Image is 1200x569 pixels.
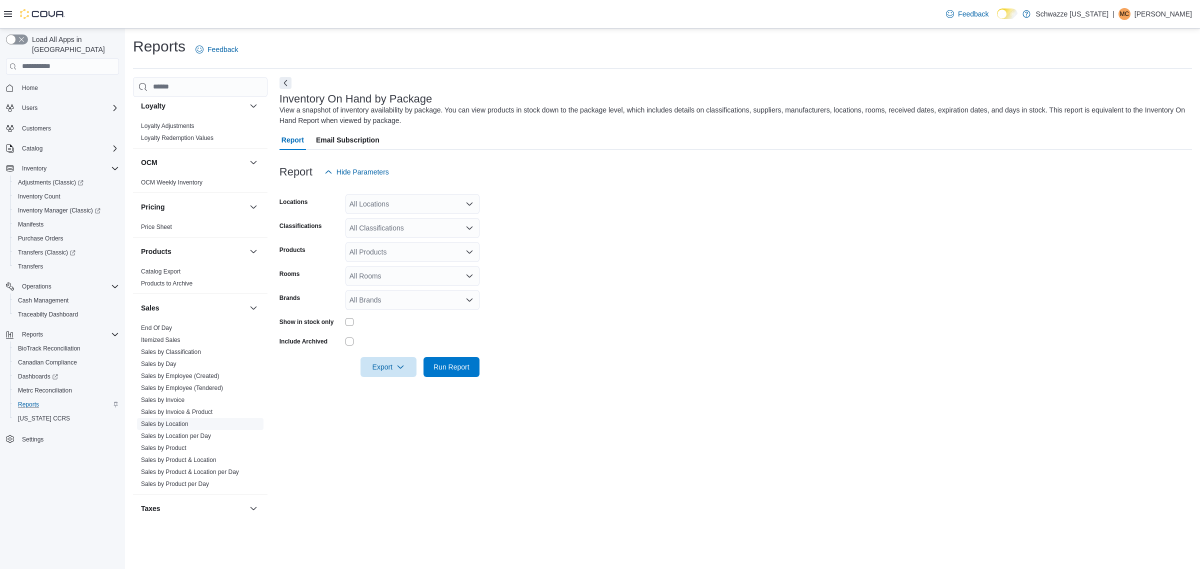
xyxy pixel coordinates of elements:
[141,202,245,212] button: Pricing
[14,218,47,230] a: Manifests
[141,268,180,275] a: Catalog Export
[141,134,213,141] a: Loyalty Redemption Values
[133,265,267,293] div: Products
[2,279,123,293] button: Operations
[14,384,76,396] a: Metrc Reconciliation
[18,102,41,114] button: Users
[14,308,82,320] a: Traceabilty Dashboard
[10,307,123,321] button: Traceabilty Dashboard
[18,358,77,366] span: Canadian Compliance
[141,157,245,167] button: OCM
[141,384,223,391] a: Sales by Employee (Tendered)
[18,142,46,154] button: Catalog
[247,156,259,168] button: OCM
[279,337,327,345] label: Include Archived
[6,76,119,472] nav: Complex example
[141,246,245,256] button: Products
[1112,8,1114,20] p: |
[14,260,119,272] span: Transfers
[141,396,184,403] a: Sales by Invoice
[133,176,267,192] div: OCM
[22,282,51,290] span: Operations
[10,189,123,203] button: Inventory Count
[336,167,389,177] span: Hide Parameters
[141,336,180,344] span: Itemized Sales
[1118,8,1130,20] div: Michael Cornelius
[141,360,176,368] span: Sales by Day
[14,342,119,354] span: BioTrack Reconciliation
[14,246,119,258] span: Transfers (Classic)
[18,162,50,174] button: Inventory
[141,324,172,331] a: End Of Day
[18,328,119,340] span: Reports
[18,122,55,134] a: Customers
[141,468,239,475] a: Sales by Product & Location per Day
[14,342,84,354] a: BioTrack Reconciliation
[247,502,259,514] button: Taxes
[133,36,185,56] h1: Reports
[141,408,212,416] span: Sales by Invoice & Product
[141,503,245,513] button: Taxes
[18,102,119,114] span: Users
[22,124,51,132] span: Customers
[10,231,123,245] button: Purchase Orders
[18,262,43,270] span: Transfers
[14,232,119,244] span: Purchase Orders
[141,420,188,427] a: Sales by Location
[141,280,192,287] a: Products to Archive
[141,267,180,275] span: Catalog Export
[141,432,211,439] a: Sales by Location per Day
[279,93,432,105] h3: Inventory On Hand by Package
[141,178,202,186] span: OCM Weekly Inventory
[18,122,119,134] span: Customers
[279,198,308,206] label: Locations
[18,206,100,214] span: Inventory Manager (Classic)
[18,178,83,186] span: Adjustments (Classic)
[14,370,119,382] span: Dashboards
[997,8,1018,19] input: Dark Mode
[133,522,267,550] div: Taxes
[141,122,194,129] a: Loyalty Adjustments
[14,204,119,216] span: Inventory Manager (Classic)
[2,121,123,135] button: Customers
[141,372,219,379] a: Sales by Employee (Created)
[14,398,43,410] a: Reports
[141,480,209,487] a: Sales by Product per Day
[14,190,119,202] span: Inventory Count
[22,144,42,152] span: Catalog
[18,400,39,408] span: Reports
[279,77,291,89] button: Next
[465,224,473,232] button: Open list of options
[141,101,165,111] h3: Loyalty
[141,179,202,186] a: OCM Weekly Inventory
[279,222,322,230] label: Classifications
[10,203,123,217] a: Inventory Manager (Classic)
[1134,8,1192,20] p: [PERSON_NAME]
[141,408,212,415] a: Sales by Invoice & Product
[465,200,473,208] button: Open list of options
[191,39,242,59] a: Feedback
[2,80,123,95] button: Home
[10,293,123,307] button: Cash Management
[18,310,78,318] span: Traceabilty Dashboard
[141,303,245,313] button: Sales
[316,130,379,150] span: Email Subscription
[14,356,81,368] a: Canadian Compliance
[18,280,119,292] span: Operations
[279,166,312,178] h3: Report
[14,232,67,244] a: Purchase Orders
[22,330,43,338] span: Reports
[141,324,172,332] span: End Of Day
[14,218,119,230] span: Manifests
[247,201,259,213] button: Pricing
[423,357,479,377] button: Run Report
[18,432,119,445] span: Settings
[465,272,473,280] button: Open list of options
[141,384,223,392] span: Sales by Employee (Tendered)
[141,456,216,463] a: Sales by Product & Location
[14,190,64,202] a: Inventory Count
[247,100,259,112] button: Loyalty
[10,369,123,383] a: Dashboards
[28,34,119,54] span: Load All Apps in [GEOGRAPHIC_DATA]
[1035,8,1108,20] p: Schwazze [US_STATE]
